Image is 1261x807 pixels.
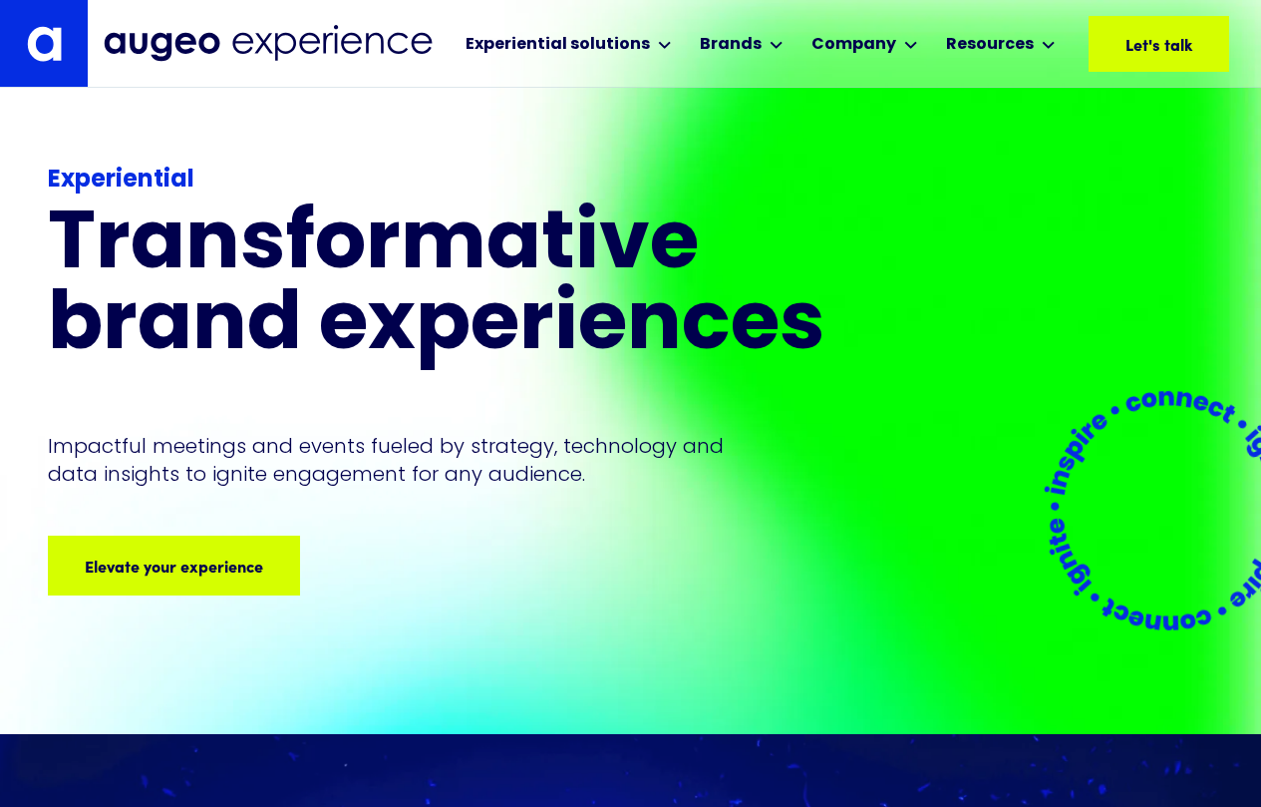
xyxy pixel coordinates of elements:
[700,33,762,57] div: Brands
[48,206,909,368] h1: Transformative brand experiences
[811,33,896,57] div: Company
[48,163,909,199] div: Experiential
[1089,16,1229,72] a: Let's talk
[48,536,300,596] a: Elevate your experience
[946,33,1034,57] div: Resources
[104,25,433,62] img: Augeo Experience business unit full logo in midnight blue.
[48,432,734,488] p: Impactful meetings and events fueled by strategy, technology and data insights to ignite engageme...
[466,33,650,57] div: Experiential solutions
[27,26,62,62] img: Augeo's "a" monogram decorative logo in white.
